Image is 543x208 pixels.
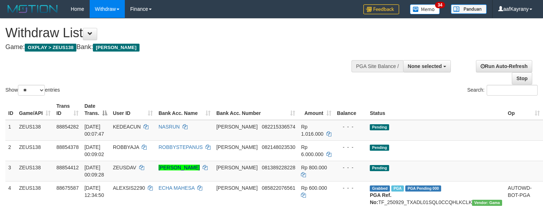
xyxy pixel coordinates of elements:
[16,100,53,120] th: Game/API: activate to sort column ascending
[367,100,505,120] th: Status
[16,161,53,181] td: ZEUS138
[334,100,367,120] th: Balance
[113,165,136,170] span: ZEUSDAV
[467,85,538,96] label: Search:
[81,100,110,120] th: Date Trans.: activate to sort column descending
[408,63,442,69] span: None selected
[262,165,295,170] span: Copy 081389228228 to clipboard
[56,144,79,150] span: 88854378
[337,123,364,130] div: - - -
[370,165,389,171] span: Pending
[512,72,532,84] a: Stop
[5,26,355,40] h1: Withdraw List
[262,144,295,150] span: Copy 082148023530 to clipboard
[391,185,404,192] span: Marked by aafpengsreynich
[84,185,104,198] span: [DATE] 12:34:50
[213,100,298,120] th: Bank Acc. Number: activate to sort column ascending
[337,144,364,151] div: - - -
[113,185,145,191] span: ALEXSIS2290
[16,120,53,141] td: ZEUS138
[25,44,76,52] span: OXPLAY > ZEUS138
[476,60,532,72] a: Run Auto-Refresh
[262,124,295,130] span: Copy 082215336574 to clipboard
[298,100,334,120] th: Amount: activate to sort column ascending
[113,144,139,150] span: ROBBYAJA
[405,185,441,192] span: PGA Pending
[451,4,487,14] img: panduan.png
[370,192,391,205] b: PGA Ref. No:
[56,165,79,170] span: 88854412
[84,144,104,157] span: [DATE] 00:09:02
[505,100,543,120] th: Op: activate to sort column ascending
[56,185,79,191] span: 88675587
[84,124,104,137] span: [DATE] 00:07:47
[110,100,156,120] th: User ID: activate to sort column ascending
[16,140,53,161] td: ZEUS138
[18,85,45,96] select: Showentries
[351,60,403,72] div: PGA Site Balance /
[337,164,364,171] div: - - -
[216,185,258,191] span: [PERSON_NAME]
[5,140,16,161] td: 2
[301,124,323,137] span: Rp 1.016.000
[5,161,16,181] td: 3
[262,185,295,191] span: Copy 085822076561 to clipboard
[84,165,104,178] span: [DATE] 00:09:28
[53,100,81,120] th: Trans ID: activate to sort column ascending
[56,124,79,130] span: 88854282
[5,4,60,14] img: MOTION_logo.png
[5,44,355,51] h4: Game: Bank:
[472,200,502,206] span: Vendor URL: https://trx31.1velocity.biz
[370,124,389,130] span: Pending
[159,165,200,170] a: [PERSON_NAME]
[5,100,16,120] th: ID
[301,165,327,170] span: Rp 800.000
[301,185,327,191] span: Rp 600.000
[363,4,399,14] img: Feedback.jpg
[216,165,258,170] span: [PERSON_NAME]
[156,100,213,120] th: Bank Acc. Name: activate to sort column ascending
[410,4,440,14] img: Button%20Memo.svg
[403,60,451,72] button: None selected
[301,144,323,157] span: Rp 6.000.000
[93,44,139,52] span: [PERSON_NAME]
[216,144,258,150] span: [PERSON_NAME]
[159,144,203,150] a: ROBBYSTEPANUS
[216,124,258,130] span: [PERSON_NAME]
[113,124,141,130] span: KEDEACUN
[159,124,180,130] a: NASRUN
[370,185,390,192] span: Grabbed
[5,85,60,96] label: Show entries
[337,184,364,192] div: - - -
[370,145,389,151] span: Pending
[5,120,16,141] td: 1
[159,185,194,191] a: ECHA MAHESA
[487,85,538,96] input: Search:
[435,2,445,8] span: 34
